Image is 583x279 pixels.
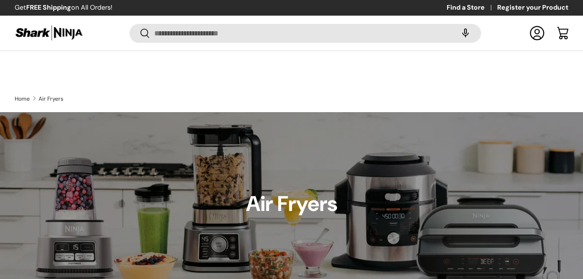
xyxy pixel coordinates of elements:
img: Shark Ninja Philippines [15,24,84,42]
p: Get on All Orders! [15,3,112,13]
speech-search-button: Search by voice [451,23,480,43]
h1: Air Fryers [246,191,337,217]
a: Air Fryers [39,96,63,102]
a: Find a Store [447,3,497,13]
strong: FREE Shipping [26,3,71,11]
a: Home [15,96,30,102]
a: Register your Product [497,3,568,13]
nav: Breadcrumbs [15,95,568,103]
